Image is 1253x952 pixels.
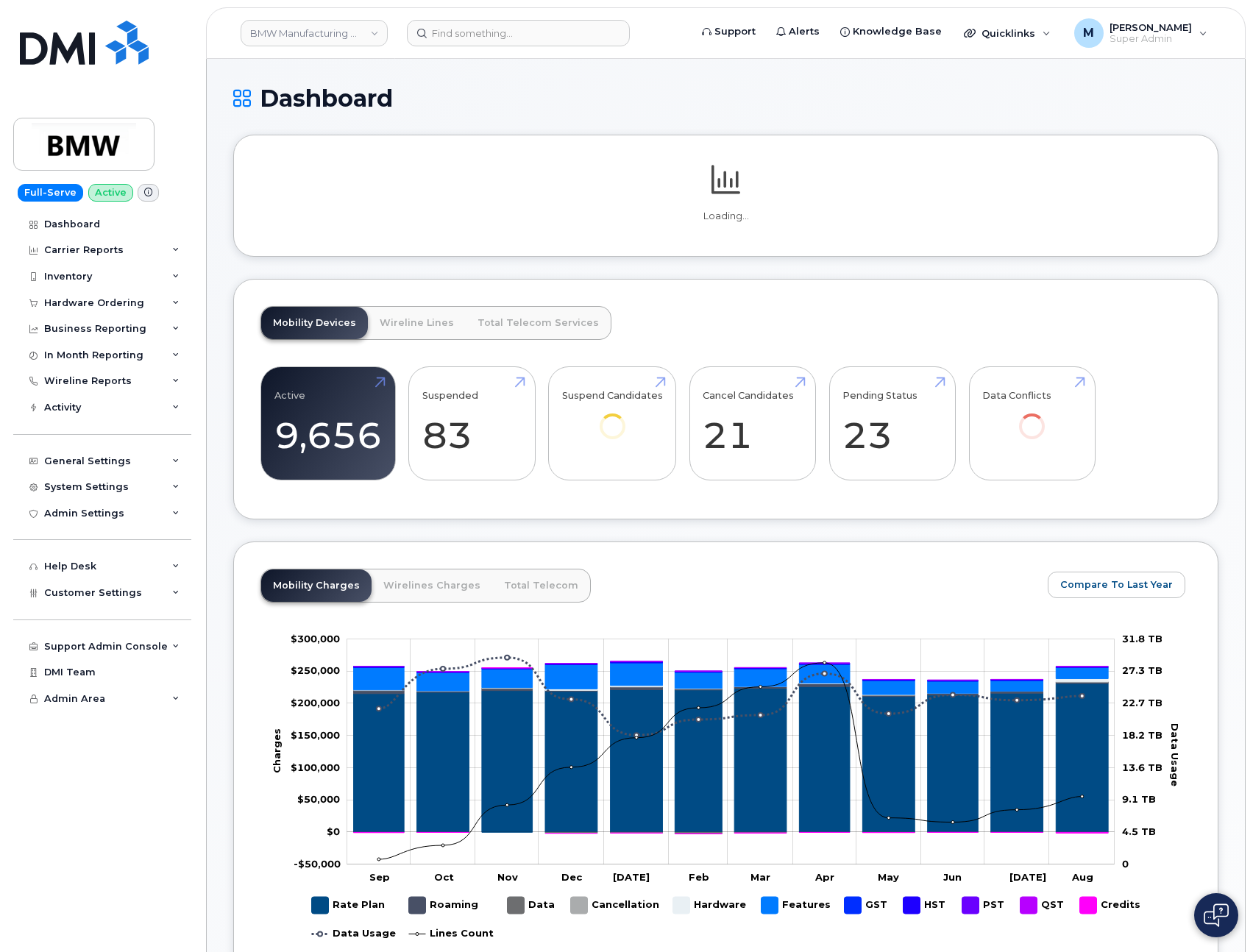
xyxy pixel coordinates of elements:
a: Suspended 83 [422,375,522,472]
tspan: $100,000 [291,761,340,773]
tspan: 18.2 TB [1122,729,1163,741]
a: Total Telecom Services [466,307,611,339]
tspan: 9.1 TB [1122,794,1156,806]
tspan: Sep [369,871,390,883]
g: $0 [291,729,340,741]
g: Legend [312,891,1140,948]
p: Loading... [260,210,1191,223]
tspan: Data Usage [1169,723,1181,786]
g: $0 [291,633,340,644]
g: Features [354,663,1109,695]
a: Suspend Candidates [562,375,663,460]
g: Data [508,891,556,920]
tspan: [DATE] [1009,871,1046,883]
g: PST [962,891,1006,920]
g: Rate Plan [354,683,1109,832]
a: Total Telecom [492,569,590,602]
tspan: Mar [750,871,770,883]
tspan: Dec [561,871,583,883]
g: Credits [1080,891,1140,920]
g: Cancellation [571,891,659,920]
img: Open chat [1204,903,1229,927]
tspan: Nov [497,871,518,883]
tspan: 13.6 TB [1122,761,1163,773]
tspan: Oct [434,871,454,883]
tspan: Apr [814,871,834,883]
g: GST [845,891,889,920]
tspan: $150,000 [291,729,340,741]
a: Mobility Devices [261,307,368,339]
button: Compare To Last Year [1048,572,1185,598]
tspan: 22.7 TB [1122,697,1163,708]
tspan: Charges [271,728,283,773]
tspan: $300,000 [291,633,340,644]
tspan: 4.5 TB [1122,825,1156,837]
g: Features [762,891,831,920]
span: Compare To Last Year [1060,578,1173,592]
tspan: -$50,000 [294,858,341,870]
tspan: 27.3 TB [1122,665,1163,677]
tspan: 31.8 TB [1122,633,1163,644]
g: HST [904,891,948,920]
tspan: $200,000 [291,697,340,708]
g: $0 [294,858,341,870]
tspan: Jun [943,871,962,883]
g: $0 [291,697,340,708]
g: $0 [291,665,340,677]
a: Wirelines Charges [372,569,492,602]
tspan: $250,000 [291,665,340,677]
a: Mobility Charges [261,569,372,602]
tspan: $50,000 [297,794,340,806]
g: $0 [297,794,340,806]
a: Active 9,656 [274,375,382,472]
g: QST [1020,891,1065,920]
g: Data Usage [312,920,396,948]
tspan: Feb [689,871,709,883]
a: Data Conflicts [982,375,1082,460]
tspan: May [878,871,899,883]
g: Roaming [409,891,479,920]
a: Pending Status 23 [842,375,942,472]
g: Rate Plan [312,891,385,920]
tspan: [DATE] [613,871,650,883]
h1: Dashboard [233,85,1218,111]
g: $0 [291,761,340,773]
a: Cancel Candidates 21 [703,375,802,472]
tspan: $0 [327,825,340,837]
a: Wireline Lines [368,307,466,339]
g: Hardware [673,891,747,920]
tspan: 0 [1122,858,1129,870]
g: Lines Count [409,920,494,948]
tspan: Aug [1071,871,1093,883]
